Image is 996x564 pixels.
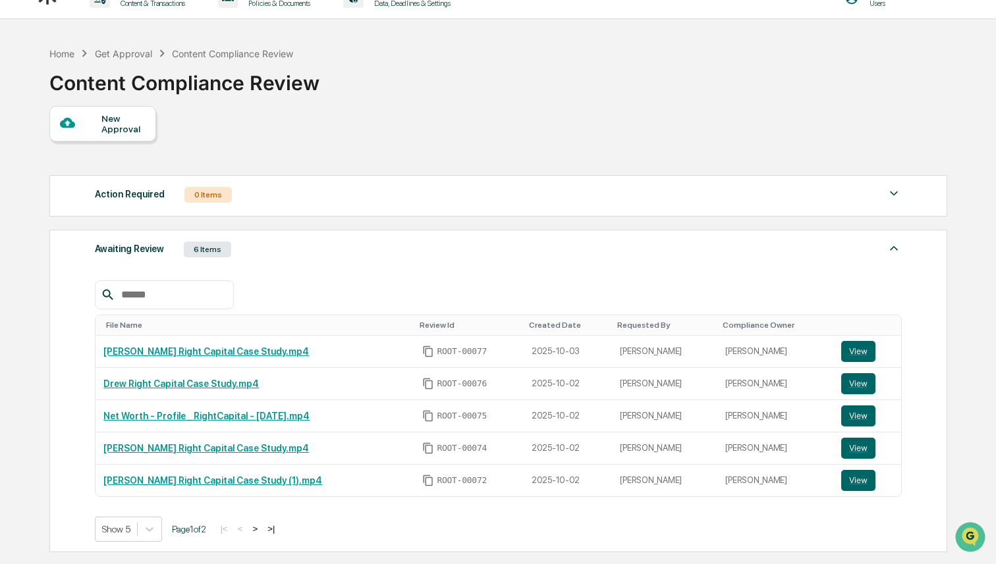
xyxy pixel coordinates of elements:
a: 🔎Data Lookup [8,253,88,277]
a: View [841,405,893,426]
span: • [109,179,114,190]
span: Copy Id [422,378,434,390]
img: Cameron Burns [13,167,34,188]
div: Toggle SortBy [420,320,518,330]
td: 2025-10-02 [524,432,613,465]
span: ROOT-00076 [437,378,487,389]
button: < [234,523,247,534]
a: Powered byPylon [93,290,159,301]
div: 🔎 [13,260,24,270]
a: [PERSON_NAME] Right Capital Case Study.mp4 [103,443,309,453]
span: Copy Id [422,346,434,357]
div: Toggle SortBy [844,320,896,330]
span: Pylon [131,291,159,301]
div: We're available if you need us! [59,114,181,124]
button: View [841,373,875,394]
div: 6 Items [184,242,231,257]
span: Attestations [109,234,163,247]
td: 2025-10-02 [524,400,613,432]
a: 🗄️Attestations [90,228,169,252]
div: 🗄️ [96,235,106,245]
a: View [841,438,893,459]
button: View [841,438,875,459]
td: [PERSON_NAME] [717,368,833,400]
td: [PERSON_NAME] [612,432,717,465]
button: See all [204,143,240,159]
a: View [841,470,893,491]
td: [PERSON_NAME] [717,336,833,368]
img: 4531339965365_218c74b014194aa58b9b_72.jpg [28,101,51,124]
div: Content Compliance Review [49,61,319,95]
button: View [841,470,875,491]
button: View [841,405,875,426]
span: Copy Id [422,410,434,422]
div: New Approval [101,113,146,134]
div: Past conversations [13,146,88,157]
div: 🖐️ [13,235,24,245]
span: ROOT-00075 [437,411,487,421]
div: Content Compliance Review [172,48,293,59]
span: Copy Id [422,442,434,454]
td: [PERSON_NAME] [717,432,833,465]
td: [PERSON_NAME] [612,336,717,368]
a: [PERSON_NAME] Right Capital Case Study.mp4 [103,346,309,357]
div: Toggle SortBy [529,320,607,330]
button: Start new chat [224,105,240,120]
span: ROOT-00072 [437,475,487,486]
a: 🖐️Preclearance [8,228,90,252]
div: Action Required [95,186,165,203]
img: 1746055101610-c473b297-6a78-478c-a979-82029cc54cd1 [13,101,37,124]
td: 2025-10-02 [524,368,613,400]
a: [PERSON_NAME] Right Capital Case Study (1).mp4 [103,475,322,486]
div: Toggle SortBy [723,320,827,330]
td: [PERSON_NAME] [717,400,833,432]
span: Preclearance [26,234,85,247]
span: [DATE] [117,179,144,190]
div: Toggle SortBy [617,320,712,330]
td: [PERSON_NAME] [717,465,833,496]
a: View [841,373,893,394]
div: Start new chat [59,101,216,114]
td: 2025-10-02 [524,465,613,496]
button: View [841,341,875,362]
div: Home [49,48,74,59]
span: Copy Id [422,474,434,486]
a: Net Worth - Profile _ RightCapital - [DATE].mp4 [103,411,310,421]
span: ROOT-00074 [437,443,487,453]
div: Awaiting Review [95,240,164,257]
iframe: Open customer support [954,521,989,556]
span: Data Lookup [26,259,83,272]
div: Get Approval [95,48,152,59]
div: Toggle SortBy [106,320,409,330]
span: [PERSON_NAME] [41,179,107,190]
td: 2025-10-03 [524,336,613,368]
a: Drew Right Capital Case Study.mp4 [103,378,259,389]
button: >| [263,523,279,534]
a: View [841,341,893,362]
img: caret [886,186,902,201]
span: ROOT-00077 [437,346,487,357]
span: Page 1 of 2 [172,524,206,534]
img: 1746055101610-c473b297-6a78-478c-a979-82029cc54cd1 [26,180,37,190]
button: > [248,523,262,534]
td: [PERSON_NAME] [612,400,717,432]
div: 0 Items [184,187,232,203]
td: [PERSON_NAME] [612,368,717,400]
button: |< [216,523,231,534]
img: caret [886,240,902,256]
p: How can we help? [13,28,240,49]
td: [PERSON_NAME] [612,465,717,496]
